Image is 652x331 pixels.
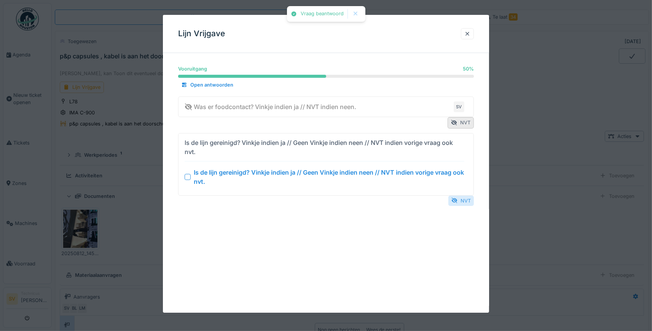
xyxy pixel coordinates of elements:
[185,138,461,156] div: Is de lijn gereinigd? Vinkje indien ja // Geen Vinkje indien neen // NVT indien vorige vraag ook ...
[178,75,474,78] progress: 50 %
[178,29,225,39] h3: Lijn Vrijgave
[301,11,344,17] div: Vraag beantwoord
[178,80,236,90] div: Open antwoorden
[454,101,464,112] div: SV
[182,100,470,114] summary: Was er foodcontact? Vinkje indien ja // NVT indien neen.SV
[182,137,470,192] summary: Is de lijn gereinigd? Vinkje indien ja // Geen Vinkje indien neen // NVT indien vorige vraag ook ...
[448,117,474,128] div: NVT
[194,168,464,186] div: Is de lijn gereinigd? Vinkje indien ja // Geen Vinkje indien neen // NVT indien vorige vraag ook ...
[463,65,474,72] div: 50 %
[178,65,207,72] div: Vooruitgang
[448,196,474,206] div: NVT
[185,102,356,111] div: Was er foodcontact? Vinkje indien ja // NVT indien neen.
